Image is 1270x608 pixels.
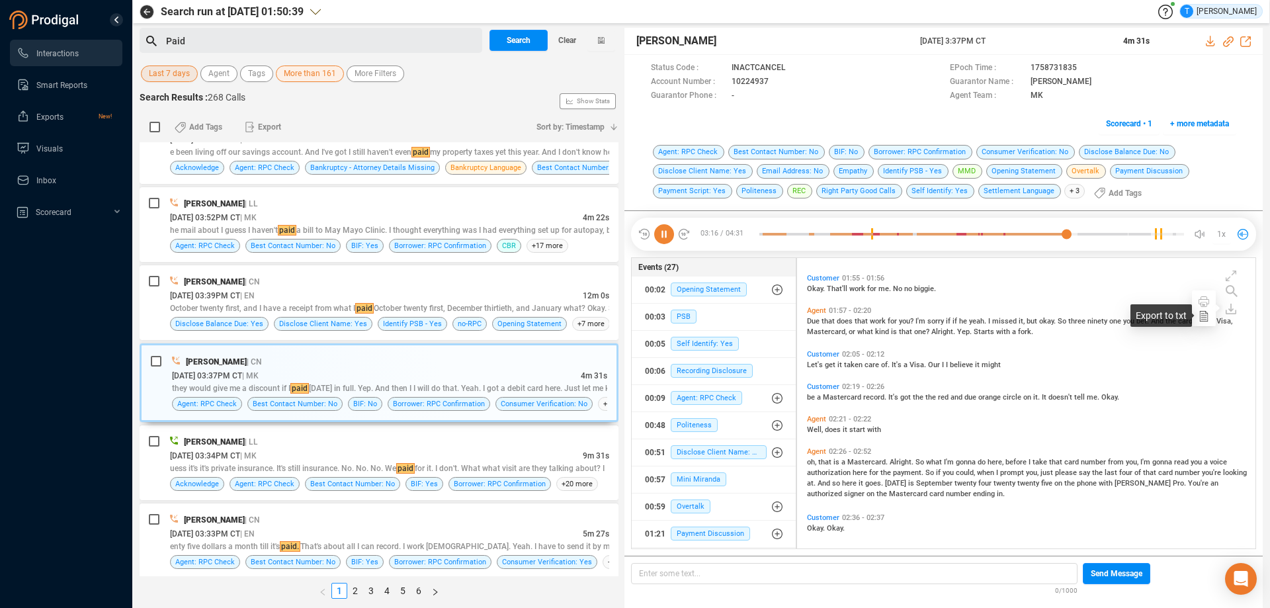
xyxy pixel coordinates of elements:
span: looking [1223,468,1247,477]
span: [PERSON_NAME] [184,277,245,286]
span: [PERSON_NAME] [186,357,247,367]
span: the [925,393,938,402]
span: 9m 31s [583,451,609,460]
span: Exports [36,112,63,122]
span: work [849,284,867,293]
span: Inbox [36,176,56,185]
a: Inbox [17,167,112,193]
span: with [996,327,1012,336]
span: 4m 22s [583,213,609,222]
span: but [1027,317,1039,326]
span: 4m 31s [581,371,607,380]
span: fork. [1018,327,1033,336]
span: I'm [1140,458,1152,466]
span: 1x [1217,224,1226,245]
span: does [825,425,843,434]
button: 00:02Opening Statement [632,277,796,303]
span: | LL [245,437,258,447]
span: twenty [954,479,978,488]
span: kind [875,327,891,336]
span: payment. [893,468,925,477]
span: four [1119,468,1134,477]
span: More than 161 [284,65,336,82]
span: | CN [245,277,260,286]
div: 00:03 [645,306,665,327]
span: get [825,361,837,369]
button: Last 7 days [141,65,198,82]
span: here [853,468,869,477]
span: paid [411,147,430,157]
li: Exports [10,103,122,130]
div: e been living off our savings account. And I've got I still haven't even my property taxes yet th... [170,146,609,158]
span: Smart Reports [36,81,87,90]
span: the [1064,479,1077,488]
span: Agent [208,65,230,82]
span: if [946,317,952,326]
span: [DATE] 03:52PM CT [170,213,240,222]
span: start [849,425,867,434]
div: 00:57 [645,469,665,490]
span: might [982,361,1001,369]
span: at. [807,479,818,488]
span: Scorecard • 1 [1106,113,1152,134]
span: read [1174,458,1191,466]
span: of [1134,468,1143,477]
span: Starts [974,327,996,336]
span: what [857,327,875,336]
span: so [832,479,842,488]
span: Politeness [671,418,718,432]
button: + more metadata [1163,113,1236,134]
span: with [867,425,881,434]
span: care [865,361,881,369]
button: Export [237,116,289,138]
div: [PERSON_NAME]| LL[DATE] 03:52PM CT| MK4m 22she mail about I guess I haven'tpaida bill to May Mayo... [140,187,618,262]
span: [PERSON_NAME] [1115,479,1173,488]
span: [PERSON_NAME] [184,437,245,447]
li: Interactions [10,40,122,66]
span: | CN [247,357,262,367]
span: Disclose Client Name: Yes [279,318,367,330]
span: of. [881,361,892,369]
div: 00:05 [645,333,665,355]
span: no [904,284,914,293]
span: And [818,479,832,488]
span: he [959,317,969,326]
span: be [807,393,817,402]
span: you, [1126,458,1140,466]
span: five [1041,479,1054,488]
span: Export [258,116,281,138]
span: T [1185,5,1189,18]
span: one [1109,317,1123,326]
div: [PERSON_NAME] [1180,5,1257,18]
span: Okay. [1101,393,1119,402]
button: 00:05Self Identify: Yes [632,331,796,357]
span: BIF: No [353,398,377,410]
span: number [1081,458,1108,466]
span: it [843,425,849,434]
span: Best Contact Number: No [537,161,622,174]
span: I'm [944,458,956,466]
button: 1x [1212,225,1231,243]
div: 00:02 [645,279,665,300]
span: Best Contact Number: No [251,239,335,252]
span: number [1175,468,1202,477]
span: Visuals [36,144,63,153]
span: ninety [1087,317,1109,326]
span: before [1005,458,1029,466]
span: Disclose Client Name: Yes [671,445,767,459]
span: doesn't [1048,393,1074,402]
span: prompt [1000,468,1026,477]
a: Smart Reports [17,71,112,98]
div: 00:06 [645,361,665,382]
span: or [849,327,857,336]
span: Agent: RPC Check [235,478,294,490]
span: it, [1019,317,1027,326]
span: a [1204,458,1210,466]
span: BIF: Yes [351,239,378,252]
span: Acknowledge [175,161,219,174]
span: Identify PSB - Yes [383,318,442,330]
span: is [908,479,916,488]
span: card [1064,458,1081,466]
span: Last 7 days [149,65,190,82]
span: got [900,393,913,402]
